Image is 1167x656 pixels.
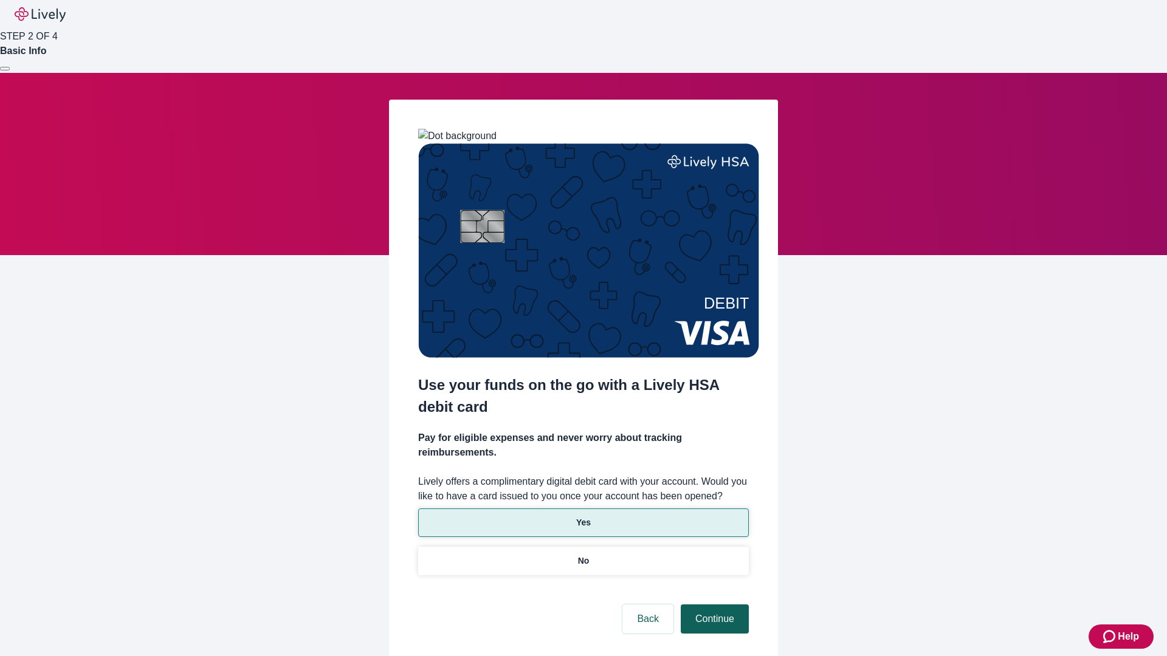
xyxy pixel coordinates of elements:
[1103,629,1118,644] svg: Zendesk support icon
[681,604,749,634] button: Continue
[418,431,749,460] h4: Pay for eligible expenses and never worry about tracking reimbursements.
[578,555,590,567] p: No
[418,547,749,575] button: No
[418,143,759,358] img: Debit card
[622,604,673,634] button: Back
[1118,629,1139,644] span: Help
[418,129,497,143] img: Dot background
[576,516,591,529] p: Yes
[15,7,66,22] img: Lively
[418,508,749,537] button: Yes
[1089,624,1154,649] button: Zendesk support iconHelp
[418,374,749,418] h2: Use your funds on the go with a Lively HSA debit card
[418,474,749,504] label: Lively offers a complimentary digital debit card with your account. Would you like to have a card...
